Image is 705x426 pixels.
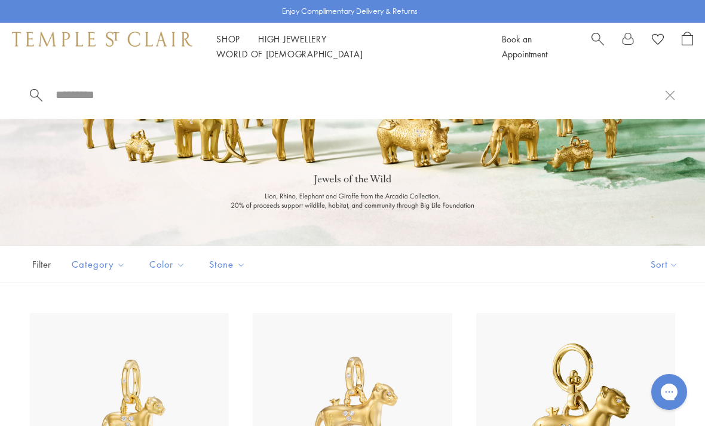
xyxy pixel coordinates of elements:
[591,32,604,62] a: Search
[143,257,194,272] span: Color
[63,251,134,278] button: Category
[645,370,693,414] iframe: Gorgias live chat messenger
[216,48,363,60] a: World of [DEMOGRAPHIC_DATA]World of [DEMOGRAPHIC_DATA]
[624,246,705,283] button: Show sort by
[216,32,475,62] nav: Main navigation
[140,251,194,278] button: Color
[258,33,327,45] a: High JewelleryHigh Jewellery
[216,33,240,45] a: ShopShop
[682,32,693,62] a: Open Shopping Bag
[200,251,255,278] button: Stone
[282,5,418,17] p: Enjoy Complimentary Delivery & Returns
[66,257,134,272] span: Category
[652,32,664,50] a: View Wishlist
[12,32,192,46] img: Temple St. Clair
[502,33,547,60] a: Book an Appointment
[203,257,255,272] span: Stone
